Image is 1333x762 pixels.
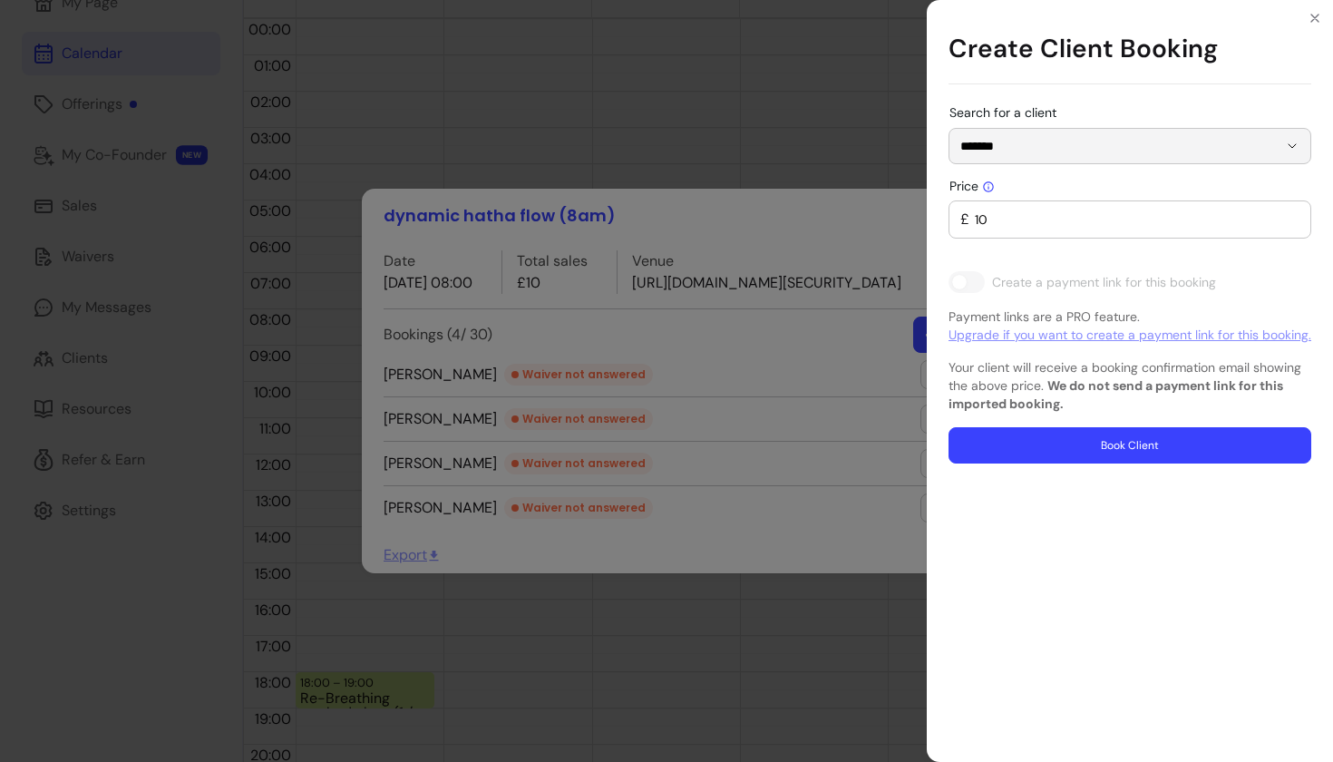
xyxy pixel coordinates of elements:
button: Show suggestions [1278,132,1307,161]
button: Book Client [949,427,1311,464]
b: We do not send a payment link for this imported booking. [949,377,1283,412]
span: Price [949,178,995,194]
p: Payment links are a PRO feature. [949,308,1311,344]
button: Close [1300,4,1329,33]
p: Your client will receive a booking confirmation email showing the above price. [949,358,1311,413]
input: Price [969,210,1299,229]
label: Search for a client [949,103,1064,122]
input: Search for a client [960,137,1278,155]
div: £ [960,201,1299,238]
h1: Create Client Booking [949,15,1311,84]
a: Upgrade if you want to create a payment link for this booking. [949,326,1311,344]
